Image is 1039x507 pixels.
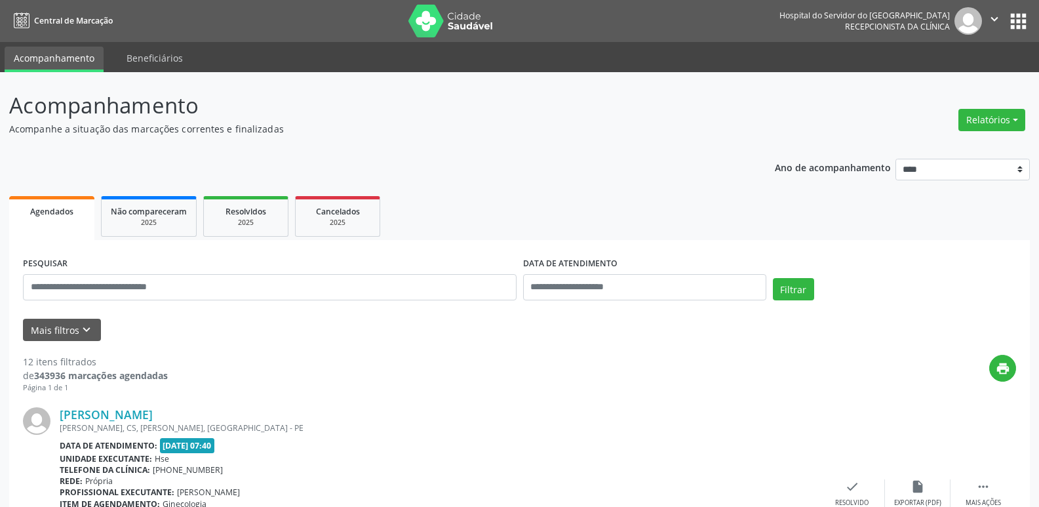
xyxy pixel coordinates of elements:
div: 12 itens filtrados [23,355,168,369]
b: Telefone da clínica: [60,464,150,476]
button: print [989,355,1016,382]
i: print [996,361,1010,376]
span: Central de Marcação [34,15,113,26]
div: de [23,369,168,382]
i: keyboard_arrow_down [79,323,94,337]
p: Acompanhamento [9,89,724,122]
span: Própria [85,476,113,487]
b: Profissional executante: [60,487,174,498]
span: Cancelados [316,206,360,217]
i: check [845,479,859,494]
b: Unidade executante: [60,453,152,464]
strong: 343936 marcações agendadas [34,369,168,382]
button: apps [1007,10,1030,33]
div: Página 1 de 1 [23,382,168,394]
button: Relatórios [958,109,1025,131]
p: Acompanhe a situação das marcações correntes e finalizadas [9,122,724,136]
span: Recepcionista da clínica [845,21,950,32]
i:  [976,479,990,494]
div: 2025 [305,218,370,228]
div: 2025 [111,218,187,228]
div: 2025 [213,218,279,228]
b: Rede: [60,476,83,487]
div: Hospital do Servidor do [GEOGRAPHIC_DATA] [779,10,950,21]
p: Ano de acompanhamento [775,159,891,175]
img: img [954,7,982,35]
a: Central de Marcação [9,10,113,31]
button: Mais filtroskeyboard_arrow_down [23,319,101,342]
span: Agendados [30,206,73,217]
a: Beneficiários [117,47,192,70]
button: Filtrar [773,278,814,300]
a: Acompanhamento [5,47,104,72]
i:  [987,12,1002,26]
a: [PERSON_NAME] [60,407,153,422]
label: DATA DE ATENDIMENTO [523,254,618,274]
img: img [23,407,50,435]
div: [PERSON_NAME], CS, [PERSON_NAME], [GEOGRAPHIC_DATA] - PE [60,422,819,434]
span: [PERSON_NAME] [177,487,240,498]
span: [PHONE_NUMBER] [153,464,223,476]
span: Resolvidos [225,206,266,217]
span: Não compareceram [111,206,187,217]
label: PESQUISAR [23,254,68,274]
i: insert_drive_file [911,479,925,494]
button:  [982,7,1007,35]
span: [DATE] 07:40 [160,438,215,453]
b: Data de atendimento: [60,440,157,451]
span: Hse [155,453,169,464]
